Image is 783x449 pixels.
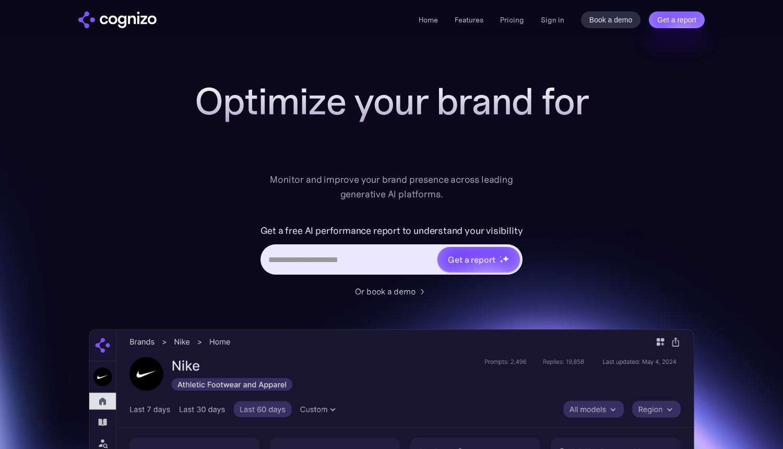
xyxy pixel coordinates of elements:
[183,80,600,122] h1: Optimize your brand for
[355,285,428,298] a: Or book a demo
[581,11,641,28] a: Book a demo
[455,15,483,25] a: Features
[78,11,157,28] a: home
[263,172,520,202] div: Monitor and improve your brand presence across leading generative AI platforms.
[500,256,501,257] img: star
[419,15,438,25] a: Home
[500,259,503,263] img: star
[448,253,495,266] div: Get a report
[541,14,564,26] a: Sign in
[649,11,705,28] a: Get a report
[260,222,523,239] label: Get a free AI performance report to understand your visibility
[260,222,523,280] form: Hero URL Input Form
[502,255,509,262] img: star
[78,11,157,28] img: cognizo logo
[436,246,521,273] a: Get a reportstarstarstar
[500,15,524,25] a: Pricing
[355,285,416,298] div: Or book a demo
